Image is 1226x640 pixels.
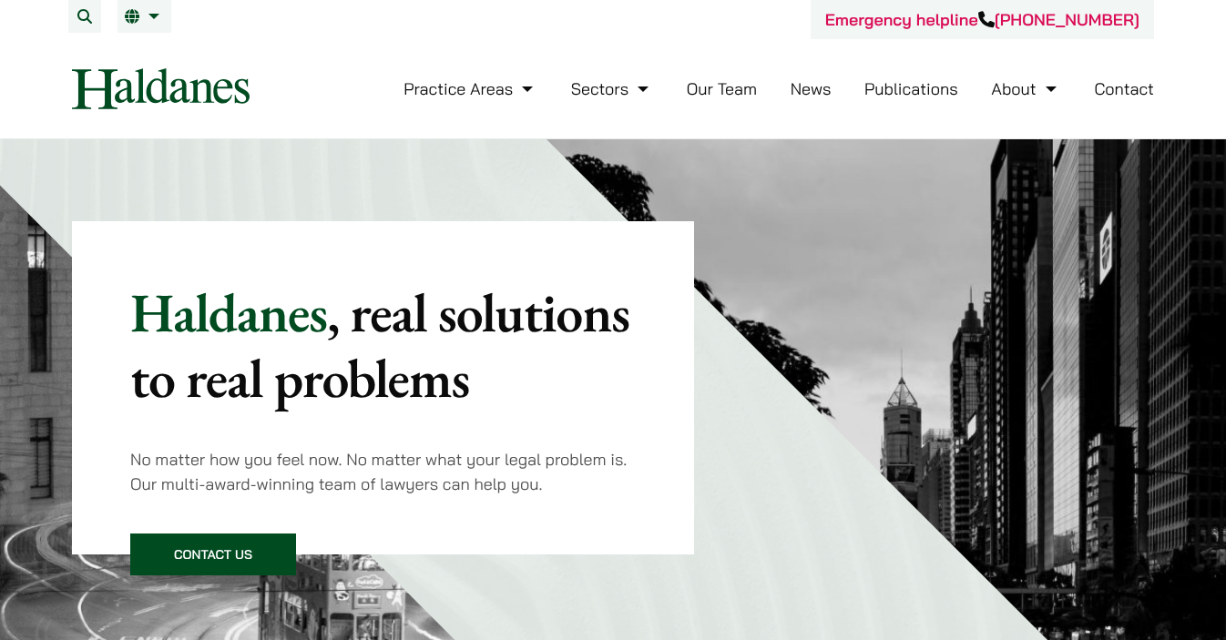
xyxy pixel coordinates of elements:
a: Contact Us [130,533,296,575]
a: Sectors [571,78,653,99]
p: No matter how you feel now. No matter what your legal problem is. Our multi-award-winning team of... [130,447,636,496]
mark: , real solutions to real problems [130,277,629,413]
a: Publications [864,78,958,99]
img: Logo of Haldanes [72,68,250,109]
a: Contact [1094,78,1154,99]
a: Our Team [687,78,757,99]
a: Practice Areas [404,78,537,99]
p: Haldanes [130,279,636,411]
a: EN [125,9,164,24]
a: Emergency helpline[PHONE_NUMBER] [825,9,1139,30]
a: News [791,78,832,99]
a: About [991,78,1060,99]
